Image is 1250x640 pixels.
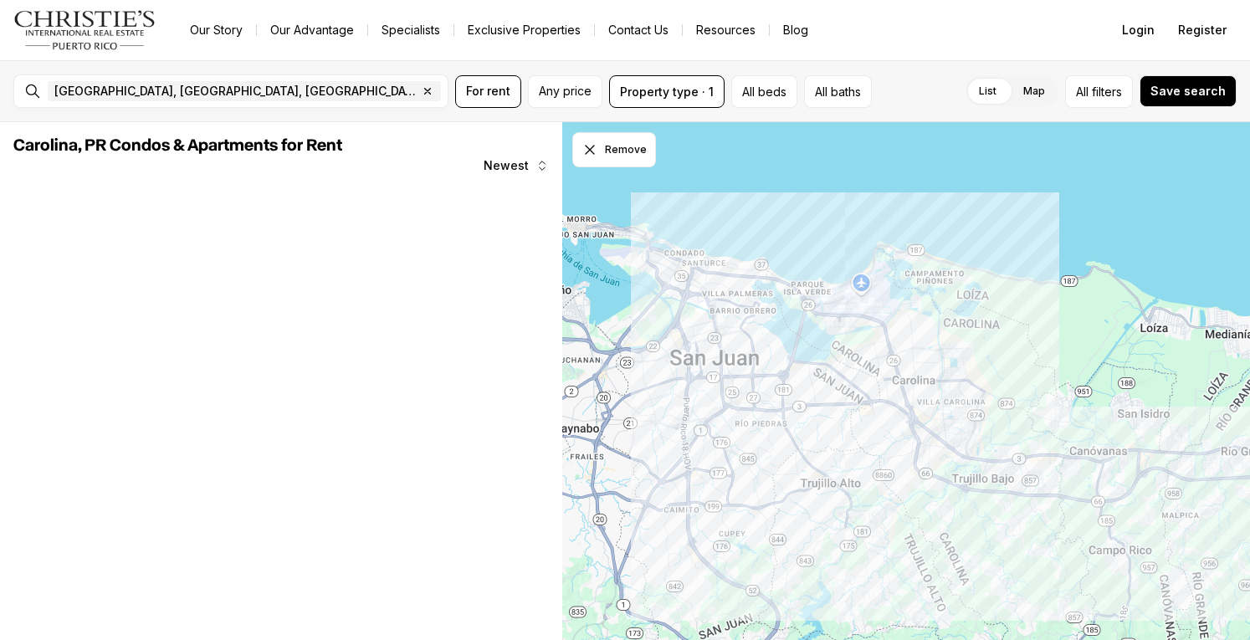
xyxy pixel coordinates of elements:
label: Map [1010,76,1058,106]
button: Any price [528,75,602,108]
button: Contact Us [595,18,682,42]
a: Our Story [177,18,256,42]
button: Login [1112,13,1165,47]
button: All baths [804,75,872,108]
label: List [966,76,1010,106]
span: [GEOGRAPHIC_DATA], [GEOGRAPHIC_DATA], [GEOGRAPHIC_DATA] [54,84,418,98]
span: Any price [539,84,592,98]
span: Register [1178,23,1227,37]
span: Save search [1150,84,1226,98]
a: Specialists [368,18,453,42]
img: logo [13,10,156,50]
button: For rent [455,75,521,108]
a: Exclusive Properties [454,18,594,42]
button: Save search [1140,75,1237,107]
button: Allfilters [1065,75,1133,108]
a: Blog [770,18,822,42]
button: Property type · 1 [609,75,725,108]
span: Carolina, PR Condos & Apartments for Rent [13,137,342,154]
a: Resources [683,18,769,42]
button: Dismiss drawing [572,132,656,167]
span: Login [1122,23,1155,37]
span: filters [1092,83,1122,100]
a: Our Advantage [257,18,367,42]
span: For rent [466,84,510,98]
button: Register [1168,13,1237,47]
span: Newest [484,159,529,172]
button: All beds [731,75,797,108]
span: All [1076,83,1089,100]
button: Newest [474,149,559,182]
